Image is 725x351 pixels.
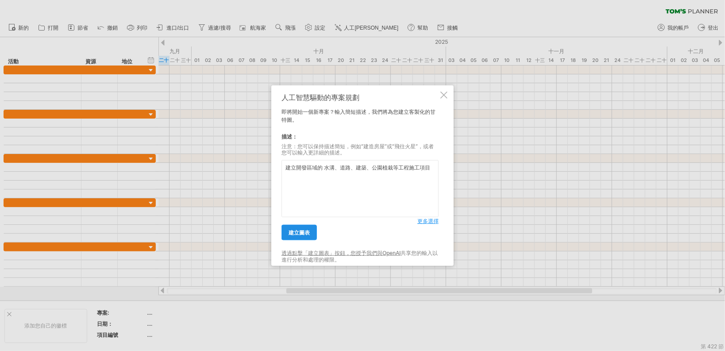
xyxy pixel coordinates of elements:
font: 注意：您可以保持描述簡短，例如“建造房屋”或“飛往火星”，或者您可以輸入更詳細的描述。 [282,143,434,155]
font: 人工智慧驅動的專案規劃 [282,93,359,101]
font: 建立圖表 [289,229,310,236]
font: 即將開始一個新專案？輸入簡短描述，我們將為您建立客製化的甘特圖。 [282,108,436,123]
font: 更多選擇 [417,218,439,224]
a: 更多選擇 [417,217,439,225]
font: 共享您的輸入 [401,250,432,256]
a: 建立圖表 [282,225,317,240]
font: 以進行分析和處理的權限。 [282,250,438,262]
a: 透過點擊「建立圖表」按鈕，您授予我們與OpenAI [282,250,401,256]
font: 描述： [282,133,297,139]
